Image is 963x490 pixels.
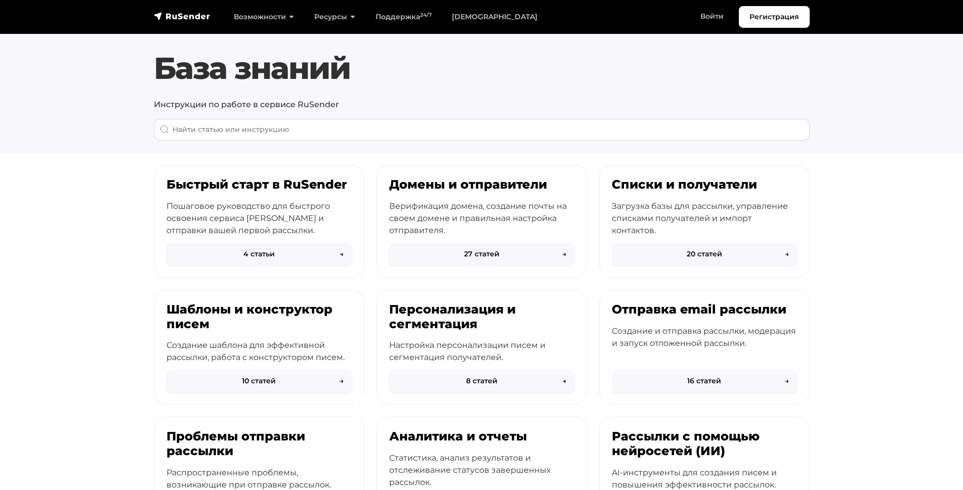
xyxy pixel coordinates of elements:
[739,6,810,28] a: Регистрация
[166,200,352,237] p: Пошаговое руководство для быстрого освоения сервиса [PERSON_NAME] и отправки вашей первой рассылки.
[612,429,797,459] h3: Рассылки с помощью нейросетей (ИИ)
[340,249,344,259] span: →
[389,429,574,444] h3: Аналитика и отчеты
[154,290,364,405] a: Шаблоны и конструктор писем Создание шаблона для эффективной рассылки, работа с конструктором пис...
[599,290,810,405] a: Отправка email рассылки Создание и отправка рассылки, модерация и запуск отложенной рассылки. 16 ...
[154,99,810,111] p: Инструкции по работе в сервисе RuSender
[612,177,797,192] h3: Списки и получатели
[154,165,364,278] a: Быстрый старт в RuSender Пошаговое руководство для быстрого освоения сервиса [PERSON_NAME] и отпр...
[389,452,574,488] p: Статистика, анализ результатов и отслеживание статусов завершенных рассылок.
[389,370,574,392] button: 8 статей→
[376,165,587,278] a: Домены и отправители Верификация домена, создание почты на своем домене и правильная настройка от...
[160,125,169,134] img: Поиск
[389,302,574,332] h3: Персонализация и сегментация
[785,249,789,259] span: →
[612,200,797,237] p: Загрузка базы для рассылки, управление списками получателей и импорт контактов.
[785,376,789,386] span: →
[442,7,548,27] a: [DEMOGRAPHIC_DATA]
[389,243,574,265] button: 27 статей→
[154,119,810,141] input: When autocomplete results are available use up and down arrows to review and enter to go to the d...
[154,50,810,86] h1: База знаний
[612,325,797,349] p: Создание и отправка рассылки, модерация и запуск отложенной рассылки.
[340,376,344,386] span: →
[376,290,587,405] a: Персонализация и сегментация Настройка персонализации писем и сегментация получателей. 8 статей→
[365,7,442,27] a: Поддержка24/7
[612,370,797,392] button: 16 статей→
[612,243,797,265] button: 20 статей→
[166,429,352,459] h3: Проблемы отправки рассылки
[389,339,574,364] p: Настройка персонализации писем и сегментация получателей.
[166,243,352,265] button: 4 статьи→
[599,165,810,278] a: Списки и получатели Загрузка базы для рассылки, управление списками получателей и импорт контакто...
[166,302,352,332] h3: Шаблоны и конструктор писем
[562,376,566,386] span: →
[304,7,365,27] a: Ресурсы
[612,302,797,317] h3: Отправка email рассылки
[224,7,304,27] a: Возможности
[166,177,352,192] h3: Быстрый старт в RuSender
[562,249,566,259] span: →
[166,370,352,392] button: 10 статей→
[420,12,432,18] sup: 24/7
[389,177,574,192] h3: Домены и отправители
[166,339,352,364] p: Создание шаблона для эффективной рассылки, работа с конструктором писем.
[690,6,734,27] a: Войти
[154,11,211,21] img: RuSender
[389,200,574,237] p: Верификация домена, создание почты на своем домене и правильная настройка отправителя.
